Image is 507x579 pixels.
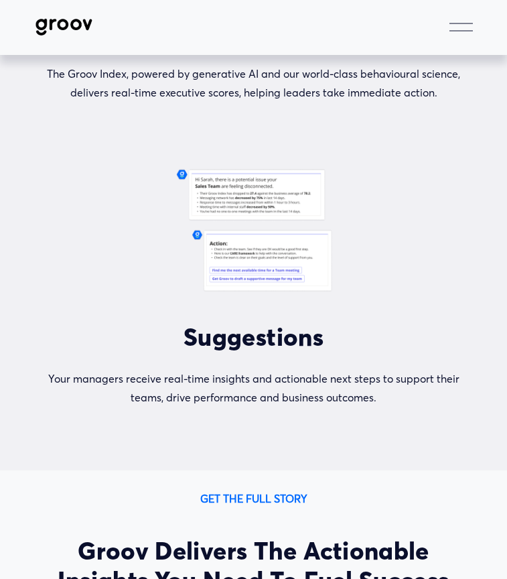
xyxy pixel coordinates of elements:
[200,492,307,505] strong: GET THE FULL STORY
[30,11,97,43] img: Groov | Workplace Science Platform | Unlock Performance | Drive Results
[30,369,476,408] p: Your managers receive real-time insights and actionable next steps to support their teams, drive ...
[30,322,476,352] h2: Suggestions
[30,64,476,103] p: The Groov Index, powered by generative AI and our world-class behavioural science, delivers real-...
